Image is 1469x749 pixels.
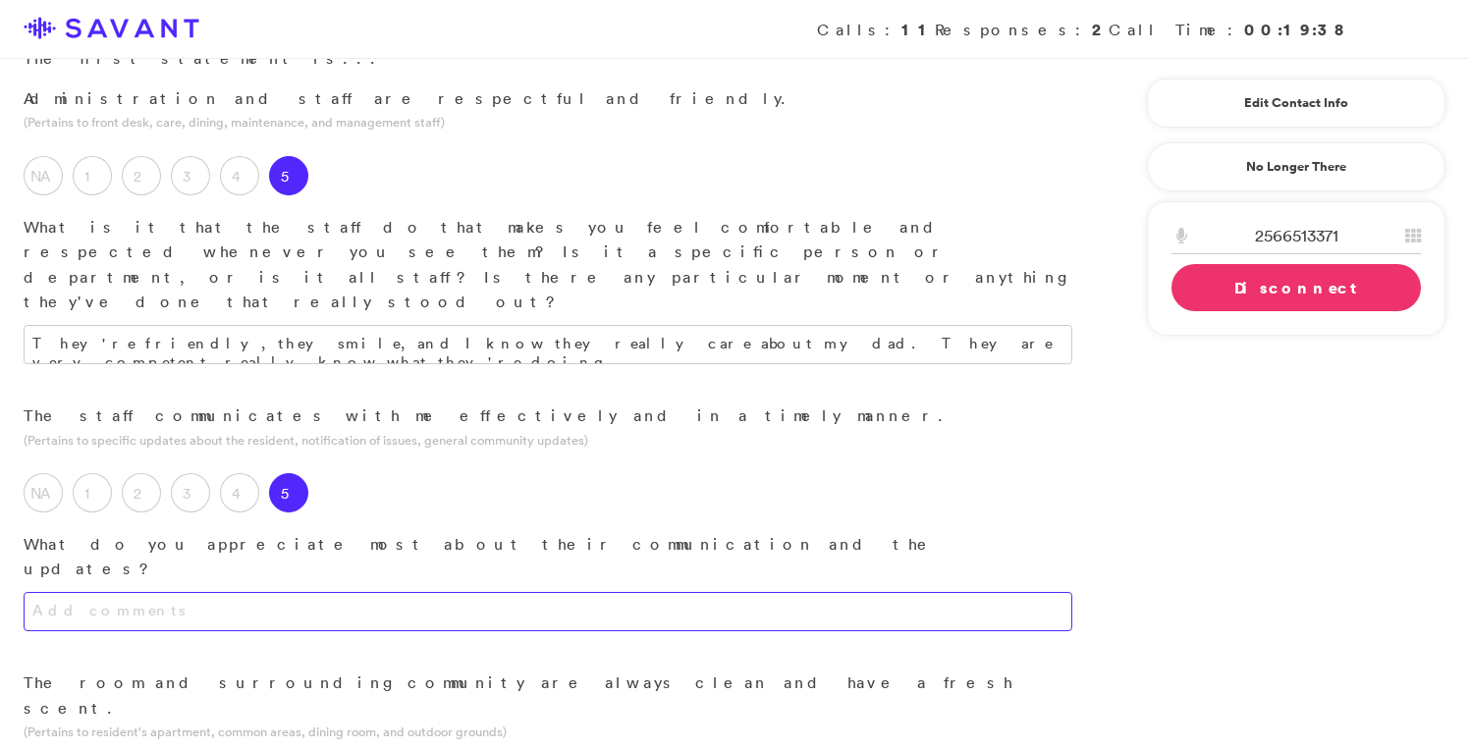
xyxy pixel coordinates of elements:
[1092,19,1109,40] strong: 2
[73,473,112,512] label: 1
[1244,19,1347,40] strong: 00:19:38
[269,473,308,512] label: 5
[24,86,1072,112] p: Administration and staff are respectful and friendly.
[220,473,259,512] label: 4
[24,722,1072,741] p: (Pertains to resident's apartment, common areas, dining room, and outdoor grounds)
[24,403,1072,429] p: The staff communicates with me effectively and in a timely manner.
[24,113,1072,132] p: (Pertains to front desk, care, dining, maintenance, and management staff)
[24,670,1072,721] p: The room and surrounding community are always clean and have a fresh scent.
[24,215,1072,315] p: What is it that the staff do that makes you feel comfortable and respected whenever you see them?...
[24,473,63,512] label: NA
[220,156,259,195] label: 4
[1171,87,1421,119] a: Edit Contact Info
[122,473,161,512] label: 2
[269,156,308,195] label: 5
[171,156,210,195] label: 3
[24,156,63,195] label: NA
[73,156,112,195] label: 1
[24,431,1072,450] p: (Pertains to specific updates about the resident, notification of issues, general community updates)
[122,156,161,195] label: 2
[901,19,935,40] strong: 11
[24,532,1072,582] p: What do you appreciate most about their communication and the updates?
[1171,264,1421,311] a: Disconnect
[1147,142,1445,191] a: No Longer There
[171,473,210,512] label: 3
